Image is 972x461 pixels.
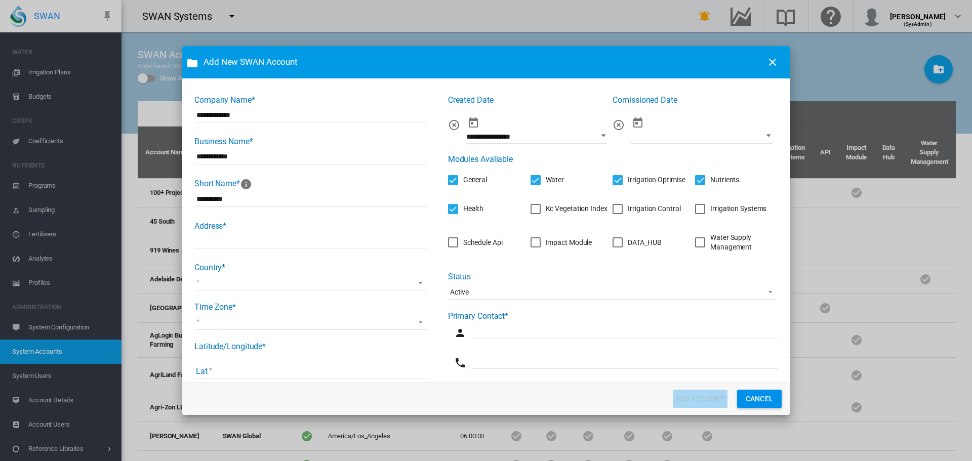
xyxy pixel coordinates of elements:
[463,113,483,133] button: md-calendar
[628,113,648,133] button: md-calendar
[613,204,680,214] md-checkbox: Irrigation Control
[194,221,226,231] label: Address*
[531,175,564,185] md-checkbox: Water
[463,238,503,248] div: Schedule Api
[204,56,759,68] span: Add New SWAN Account
[448,154,513,164] label: Modules Avaliable
[546,175,564,185] div: Water
[448,175,487,185] md-checkbox: General
[695,233,778,253] md-checkbox: Water Supply Management
[628,238,661,248] div: DATA_HUB
[595,127,613,145] button: Open calendar
[710,175,739,185] div: Nutrients
[613,95,677,105] label: Comissioned Date
[628,204,680,214] div: Irrigation Control
[463,175,487,185] div: General
[613,175,685,185] md-checkbox: Irrigation Optimise
[450,288,469,296] div: Active
[759,127,778,145] button: Open calendar
[194,137,253,146] label: Business Name*
[448,272,471,281] label: Status
[710,204,766,214] div: Irrigation Systems
[194,342,266,351] label: Latitude/Longitude*
[448,95,494,105] label: Created Date
[454,357,466,369] md-icon: icon-phone
[695,204,766,214] md-checkbox: Irrigation Systems
[673,390,728,408] button: ADD ACCOUNT
[454,327,466,339] md-icon: icon-account
[448,119,460,131] i: Clear created date
[531,204,607,214] md-checkbox: Kc Vegetation Index
[448,237,503,247] md-checkbox: Schedule Api
[766,56,779,68] md-icon: icon-close
[448,204,483,214] md-checkbox: Health
[463,204,483,214] div: Health
[710,233,778,253] div: Water Supply Management
[762,52,783,72] button: icon-close
[194,95,255,105] label: Company Name*
[613,237,661,247] md-checkbox: DATA_HUB
[531,237,592,247] md-checkbox: Impact Module
[695,175,739,185] md-checkbox: Nutrients
[628,175,685,185] div: Irrigation Optimise
[194,263,225,272] label: Country*
[546,204,607,214] div: Kc Vegetation Index
[546,238,592,248] div: Impact Module
[194,302,236,312] label: Time Zone*
[182,46,790,415] md-dialog: Company Name* ...
[737,390,782,408] button: CANCEL
[448,311,508,321] label: Primary Contact*
[186,57,198,69] md-icon: icon-folder
[194,179,252,188] label: Short Name*
[613,119,625,131] i: Clear comissioned date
